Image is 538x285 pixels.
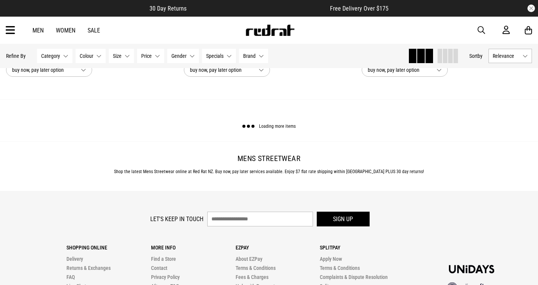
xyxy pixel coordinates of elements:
[76,49,106,63] button: Colour
[6,154,532,163] h2: Mens Streetwear
[449,265,494,273] img: Unidays
[12,65,75,74] span: buy now, pay later option
[330,5,388,12] span: Free Delivery Over $175
[66,265,111,271] a: Returns & Exchanges
[151,265,167,271] a: Contact
[317,212,370,226] button: Sign up
[362,63,448,77] button: buy now, pay later option
[150,215,203,223] label: Let's keep in touch
[6,3,29,26] button: Open LiveChat chat widget
[56,27,76,34] a: Women
[320,245,404,251] p: Splitpay
[151,274,180,280] a: Privacy Policy
[190,65,253,74] span: buy now, pay later option
[88,27,100,34] a: Sale
[80,53,93,59] span: Colour
[167,49,199,63] button: Gender
[236,265,276,271] a: Terms & Conditions
[32,27,44,34] a: Men
[141,53,152,59] span: Price
[151,245,236,251] p: More Info
[206,53,224,59] span: Specials
[320,256,342,262] a: Apply Now
[478,53,483,59] span: by
[66,274,75,280] a: FAQ
[171,53,187,59] span: Gender
[113,53,122,59] span: Size
[239,49,268,63] button: Brand
[202,49,236,63] button: Specials
[66,245,151,251] p: Shopping Online
[368,65,430,74] span: buy now, pay later option
[236,274,268,280] a: Fees & Charges
[320,265,360,271] a: Terms & Conditions
[37,49,72,63] button: Category
[202,5,315,12] iframe: Customer reviews powered by Trustpilot
[151,256,176,262] a: Find a Store
[41,53,60,59] span: Category
[320,274,388,280] a: Complaints & Dispute Resolution
[243,53,256,59] span: Brand
[493,53,520,59] span: Relevance
[236,256,262,262] a: About EZPay
[137,49,164,63] button: Price
[150,5,187,12] span: 30 Day Returns
[6,63,92,77] button: buy now, pay later option
[259,124,296,129] span: Loading more items
[489,49,532,63] button: Relevance
[6,169,532,174] p: Shop the latest Mens Streetwear online at Red Rat NZ. Buy now, pay later services available. Enjo...
[245,25,295,36] img: Redrat logo
[6,53,26,59] p: Refine By
[109,49,134,63] button: Size
[469,51,483,60] button: Sortby
[184,63,270,77] button: buy now, pay later option
[236,245,320,251] p: Ezpay
[66,256,83,262] a: Delivery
